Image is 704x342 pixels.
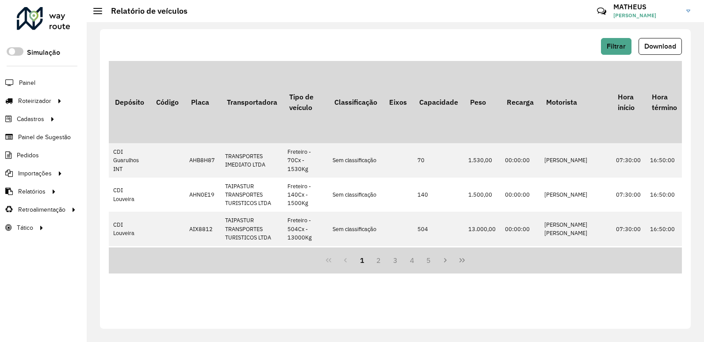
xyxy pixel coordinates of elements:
[540,143,612,178] td: [PERSON_NAME]
[328,178,383,212] td: Sem classificação
[185,178,221,212] td: AHN0E19
[592,2,611,21] a: Contato Rápido
[383,61,413,143] th: Eixos
[540,246,612,281] td: [PERSON_NAME] [PERSON_NAME]
[501,178,539,212] td: 00:00:00
[464,143,501,178] td: 1.530,00
[18,187,46,196] span: Relatórios
[413,61,464,143] th: Capacidade
[17,151,39,160] span: Pedidos
[328,61,383,143] th: Classificação
[612,61,646,143] th: Hora início
[540,178,612,212] td: [PERSON_NAME]
[185,143,221,178] td: AHB8H87
[109,143,150,178] td: CDI Guarulhos INT
[464,178,501,212] td: 1.500,00
[283,143,328,178] td: Freteiro - 70Cx - 1530Kg
[612,143,646,178] td: 07:30:00
[501,246,539,281] td: 00:00:00
[109,246,150,281] td: CDI Louveira
[613,3,680,11] h3: MATHEUS
[612,212,646,246] td: 07:30:00
[328,246,383,281] td: Sem classificação
[644,42,676,50] span: Download
[540,61,612,143] th: Motorista
[413,246,464,281] td: 420
[646,246,683,281] td: 16:50:00
[639,38,682,55] button: Download
[150,61,184,143] th: Código
[27,47,60,58] label: Simulação
[185,61,221,143] th: Placa
[421,252,437,269] button: 5
[18,96,51,106] span: Roteirizador
[109,178,150,212] td: CDI Louveira
[221,178,283,212] td: TAIPASTUR TRANSPORTES TURISTICOS LTDA
[613,11,680,19] span: [PERSON_NAME]
[102,6,187,16] h2: Relatório de veículos
[646,212,683,246] td: 16:50:00
[464,61,501,143] th: Peso
[109,212,150,246] td: CDI Louveira
[185,212,221,246] td: AIX8812
[404,252,421,269] button: 4
[354,252,371,269] button: 1
[413,212,464,246] td: 504
[328,143,383,178] td: Sem classificação
[464,246,501,281] td: 13.000,00
[540,212,612,246] td: [PERSON_NAME] [PERSON_NAME]
[18,169,52,178] span: Importações
[18,133,71,142] span: Painel de Sugestão
[283,178,328,212] td: Freteiro - 140Cx - 1500Kg
[387,252,404,269] button: 3
[413,178,464,212] td: 140
[221,61,283,143] th: Transportadora
[501,61,539,143] th: Recarga
[109,61,150,143] th: Depósito
[17,223,33,232] span: Tático
[601,38,631,55] button: Filtrar
[328,212,383,246] td: Sem classificação
[221,246,283,281] td: TAIPASTUR TRANSPORTES TURISTICOS LTDA
[454,252,471,269] button: Last Page
[18,205,65,214] span: Retroalimentação
[370,252,387,269] button: 2
[501,212,539,246] td: 00:00:00
[221,143,283,178] td: TRANSPORTES IMEDIATO LTDA
[221,212,283,246] td: TAIPASTUR TRANSPORTES TURISTICOS LTDA
[646,143,683,178] td: 16:50:00
[607,42,626,50] span: Filtrar
[19,78,35,87] span: Painel
[437,252,454,269] button: Next Page
[646,178,683,212] td: 16:50:00
[283,212,328,246] td: Freteiro - 504Cx - 13000Kg
[17,114,44,124] span: Cadastros
[283,246,328,281] td: Freteiro - 420Cx - 13000Kg
[501,143,539,178] td: 00:00:00
[464,212,501,246] td: 13.000,00
[646,61,683,143] th: Hora término
[612,246,646,281] td: 07:30:00
[413,143,464,178] td: 70
[185,246,221,281] td: AIX8I12
[612,178,646,212] td: 07:30:00
[283,61,328,143] th: Tipo de veículo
